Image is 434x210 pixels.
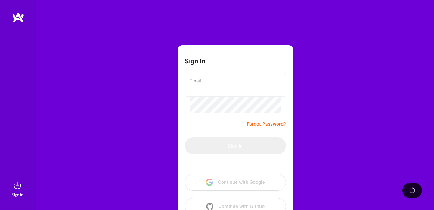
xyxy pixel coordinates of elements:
button: Continue with Google [185,174,286,191]
div: Sign In [12,192,23,198]
img: icon [206,203,213,210]
input: Email... [190,73,281,88]
img: loading [409,187,415,193]
a: Forgot Password? [247,120,286,128]
a: sign inSign In [13,180,24,198]
img: logo [12,12,24,23]
h3: Sign In [185,57,206,65]
img: sign in [11,180,24,192]
img: icon [206,179,213,186]
button: Sign In [185,137,286,154]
